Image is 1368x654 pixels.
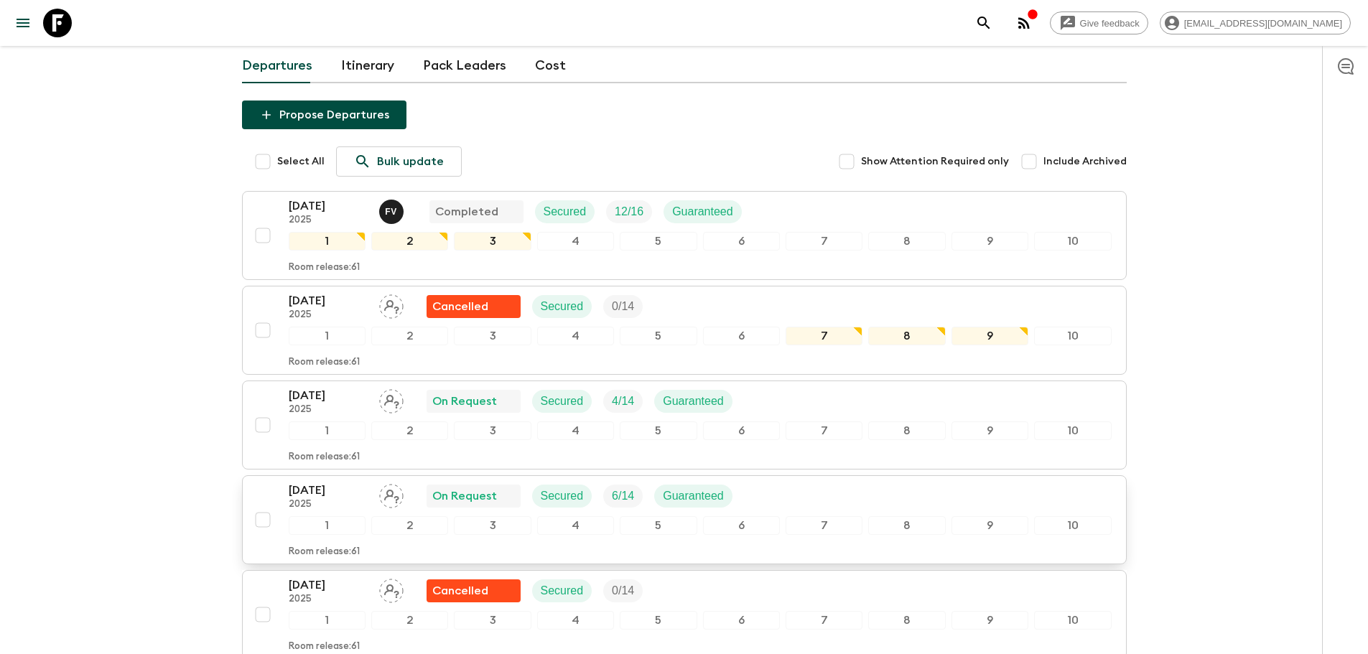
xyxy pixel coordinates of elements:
p: Room release: 61 [289,641,360,653]
span: Include Archived [1043,154,1127,169]
div: 8 [868,611,945,630]
div: 1 [289,421,366,440]
div: 7 [786,516,862,535]
div: 6 [703,421,780,440]
button: [DATE]2025Assign pack leaderFlash Pack cancellationSecuredTrip Fill12345678910Room release:61 [242,286,1127,375]
span: [EMAIL_ADDRESS][DOMAIN_NAME] [1176,18,1350,29]
div: 5 [620,232,697,251]
div: 9 [951,611,1028,630]
span: Give feedback [1072,18,1148,29]
div: 8 [868,516,945,535]
p: 6 / 14 [612,487,634,505]
div: 9 [951,421,1028,440]
p: On Request [432,393,497,410]
div: Trip Fill [606,200,652,223]
div: 3 [454,327,531,345]
div: Trip Fill [603,485,643,508]
div: Secured [532,390,592,413]
div: 6 [703,232,780,251]
div: Trip Fill [603,579,643,602]
p: 4 / 14 [612,393,634,410]
div: 7 [786,611,862,630]
p: Secured [541,298,584,315]
div: 6 [703,611,780,630]
div: 8 [868,421,945,440]
div: 10 [1034,611,1111,630]
div: 9 [951,232,1028,251]
p: Bulk update [377,153,444,170]
span: Assign pack leader [379,299,404,310]
p: 2025 [289,309,368,321]
button: menu [9,9,37,37]
div: 4 [537,327,614,345]
span: Assign pack leader [379,393,404,405]
div: [EMAIL_ADDRESS][DOMAIN_NAME] [1160,11,1351,34]
div: 6 [703,327,780,345]
div: 2 [371,327,448,345]
div: 5 [620,327,697,345]
div: 1 [289,516,366,535]
a: Itinerary [341,49,394,83]
p: 2025 [289,215,368,226]
span: Select All [277,154,325,169]
div: 5 [620,611,697,630]
a: Pack Leaders [423,49,506,83]
button: search adventures [969,9,998,37]
div: Secured [532,579,592,602]
div: 7 [786,327,862,345]
a: Cost [535,49,566,83]
p: Completed [435,203,498,220]
p: Room release: 61 [289,546,360,558]
div: 2 [371,611,448,630]
div: 8 [868,232,945,251]
p: 2025 [289,404,368,416]
div: 10 [1034,327,1111,345]
div: 4 [537,516,614,535]
p: Guaranteed [663,393,724,410]
div: 3 [454,611,531,630]
span: Assign pack leader [379,583,404,594]
p: 2025 [289,594,368,605]
p: Room release: 61 [289,262,360,274]
button: [DATE]2025Assign pack leaderOn RequestSecuredTrip FillGuaranteed12345678910Room release:61 [242,475,1127,564]
p: Room release: 61 [289,357,360,368]
p: 2025 [289,499,368,510]
span: Assign pack leader [379,488,404,500]
a: Give feedback [1050,11,1148,34]
p: On Request [432,487,497,505]
div: 2 [371,421,448,440]
a: Bulk update [336,146,462,177]
p: Room release: 61 [289,452,360,463]
button: [DATE]2025Francisco ValeroCompletedSecuredTrip FillGuaranteed12345678910Room release:61 [242,191,1127,280]
div: 5 [620,421,697,440]
p: 12 / 16 [615,203,643,220]
p: [DATE] [289,482,368,499]
div: Secured [532,485,592,508]
span: Francisco Valero [379,204,406,215]
div: 6 [703,516,780,535]
div: 5 [620,516,697,535]
p: Secured [541,582,584,599]
div: 10 [1034,232,1111,251]
p: Secured [544,203,587,220]
button: [DATE]2025Assign pack leaderOn RequestSecuredTrip FillGuaranteed12345678910Room release:61 [242,380,1127,470]
div: 3 [454,516,531,535]
div: 9 [951,516,1028,535]
span: Show Attention Required only [861,154,1009,169]
div: Flash Pack cancellation [427,295,521,318]
div: 3 [454,232,531,251]
div: Trip Fill [603,295,643,318]
div: Trip Fill [603,390,643,413]
p: 0 / 14 [612,298,634,315]
div: 9 [951,327,1028,345]
p: 0 / 14 [612,582,634,599]
p: Secured [541,487,584,505]
p: Guaranteed [663,487,724,505]
div: 4 [537,611,614,630]
div: 7 [786,232,862,251]
p: [DATE] [289,292,368,309]
div: 7 [786,421,862,440]
div: 2 [371,516,448,535]
button: Propose Departures [242,101,406,129]
div: Flash Pack cancellation [427,579,521,602]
